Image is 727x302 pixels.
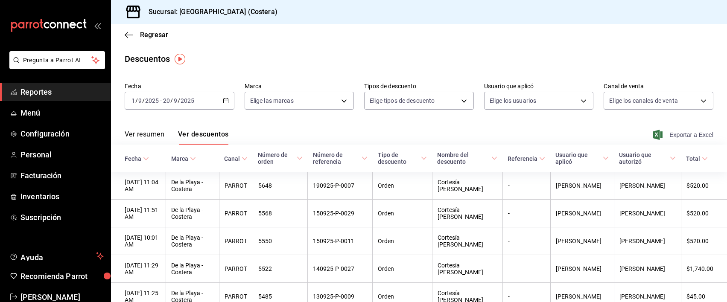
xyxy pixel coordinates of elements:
[250,96,294,105] span: Elige las marcas
[432,172,502,200] th: Cortesía [PERSON_NAME]
[604,83,713,89] label: Canal de venta
[142,7,277,17] h3: Sucursal: [GEOGRAPHIC_DATA] (Costera)
[373,200,432,227] th: Orden
[20,128,104,139] span: Configuración
[614,200,681,227] th: [PERSON_NAME]
[313,151,368,165] span: Número de referencia
[224,155,248,162] span: Canal
[681,255,727,283] th: $1,740.00
[219,227,253,255] th: PARROT
[258,151,303,165] span: Número de orden
[253,227,308,255] th: 5550
[245,83,354,89] label: Marca
[166,172,219,200] th: De la Playa - Costera
[178,130,228,145] button: Ver descuentos
[550,200,614,227] th: [PERSON_NAME]
[609,96,677,105] span: Elige los canales de venta
[20,170,104,181] span: Facturación
[170,97,173,104] span: /
[370,96,435,105] span: Elige tipos de descuento
[125,83,234,89] label: Fecha
[219,172,253,200] th: PARROT
[166,200,219,227] th: De la Playa - Costera
[432,200,502,227] th: Cortesía [PERSON_NAME]
[20,270,104,282] span: Recomienda Parrot
[94,22,101,29] button: open_drawer_menu
[253,172,308,200] th: 5648
[219,200,253,227] th: PARROT
[180,97,195,104] input: ----
[686,155,708,162] span: Total
[614,255,681,283] th: [PERSON_NAME]
[163,97,170,104] input: --
[373,172,432,200] th: Orden
[138,97,142,104] input: --
[20,86,104,98] span: Reportes
[484,83,594,89] label: Usuario que aplicó
[373,227,432,255] th: Orden
[681,227,727,255] th: $520.00
[20,149,104,160] span: Personal
[125,31,168,39] button: Regresar
[308,255,373,283] th: 140925-P-0027
[432,255,502,283] th: Cortesía [PERSON_NAME]
[437,151,497,165] span: Nombre del descuento
[20,251,93,261] span: Ayuda
[550,172,614,200] th: [PERSON_NAME]
[111,227,166,255] th: [DATE] 10:01 AM
[550,255,614,283] th: [PERSON_NAME]
[23,56,92,65] span: Pregunta a Parrot AI
[135,97,138,104] span: /
[171,155,196,162] span: Marca
[681,172,727,200] th: $520.00
[614,172,681,200] th: [PERSON_NAME]
[681,200,727,227] th: $520.00
[373,255,432,283] th: Orden
[490,96,536,105] span: Elige los usuarios
[142,97,145,104] span: /
[219,255,253,283] th: PARROT
[131,97,135,104] input: --
[6,62,105,71] a: Pregunta a Parrot AI
[253,200,308,227] th: 5568
[125,130,228,145] div: navigation tabs
[175,54,185,64] img: Tooltip marker
[173,97,178,104] input: --
[555,151,609,165] span: Usuario que aplicó
[378,151,427,165] span: Tipo de descuento
[619,151,676,165] span: Usuario que autorizó
[550,227,614,255] th: [PERSON_NAME]
[145,97,159,104] input: ----
[308,172,373,200] th: 190925-P-0007
[178,97,180,104] span: /
[502,172,550,200] th: -
[502,227,550,255] th: -
[508,155,545,162] span: Referencia
[502,200,550,227] th: -
[9,51,105,69] button: Pregunta a Parrot AI
[166,227,219,255] th: De la Playa - Costera
[160,97,162,104] span: -
[140,31,168,39] span: Regresar
[614,227,681,255] th: [PERSON_NAME]
[364,83,474,89] label: Tipos de descuento
[655,130,713,140] button: Exportar a Excel
[308,200,373,227] th: 150925-P-0029
[111,172,166,200] th: [DATE] 11:04 AM
[432,227,502,255] th: Cortesía [PERSON_NAME]
[502,255,550,283] th: -
[20,212,104,223] span: Suscripción
[111,255,166,283] th: [DATE] 11:29 AM
[20,191,104,202] span: Inventarios
[20,107,104,119] span: Menú
[166,255,219,283] th: De la Playa - Costera
[308,227,373,255] th: 150925-P-0011
[125,130,164,145] button: Ver resumen
[111,200,166,227] th: [DATE] 11:51 AM
[253,255,308,283] th: 5522
[125,155,149,162] span: Fecha
[125,52,170,65] div: Descuentos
